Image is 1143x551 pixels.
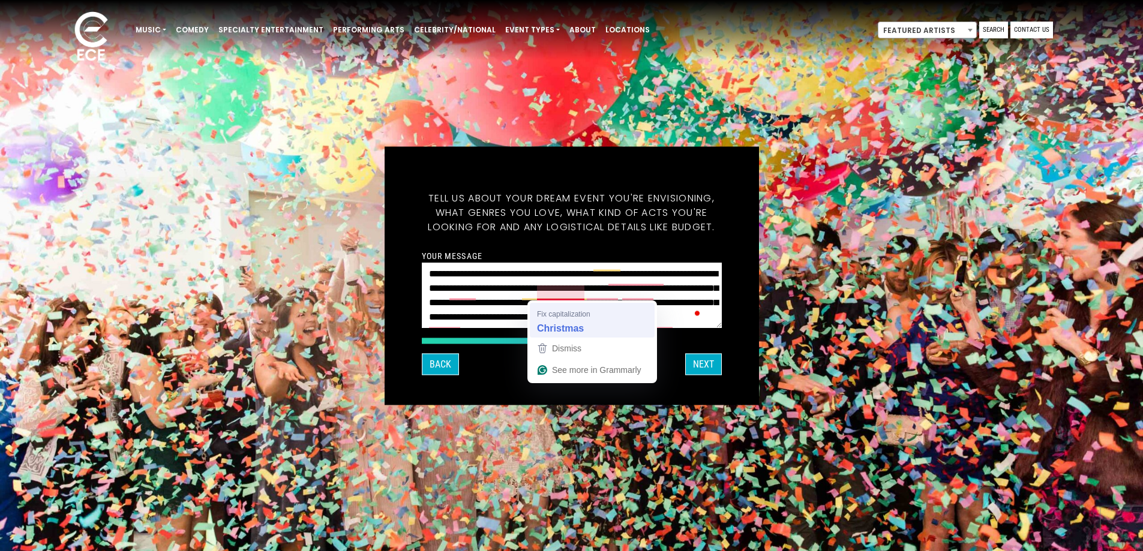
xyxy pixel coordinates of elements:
a: Specialty Entertainment [214,20,328,40]
span: Featured Artists [878,22,976,39]
a: Search [979,22,1008,38]
a: Celebrity/National [409,20,500,40]
button: Back [422,353,459,375]
label: Your message [422,250,482,261]
a: Event Types [500,20,565,40]
button: Next [685,353,722,375]
a: Music [131,20,171,40]
a: Locations [601,20,655,40]
img: ece_new_logo_whitev2-1.png [61,8,121,67]
span: Featured Artists [878,22,977,38]
a: Performing Arts [328,20,409,40]
h5: Tell us about your dream event you're envisioning, what genres you love, what kind of acts you're... [422,176,722,248]
textarea: To enrich screen reader interactions, please activate Accessibility in Grammarly extension settings [422,263,722,328]
a: About [565,20,601,40]
a: Contact Us [1010,22,1053,38]
a: Comedy [171,20,214,40]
